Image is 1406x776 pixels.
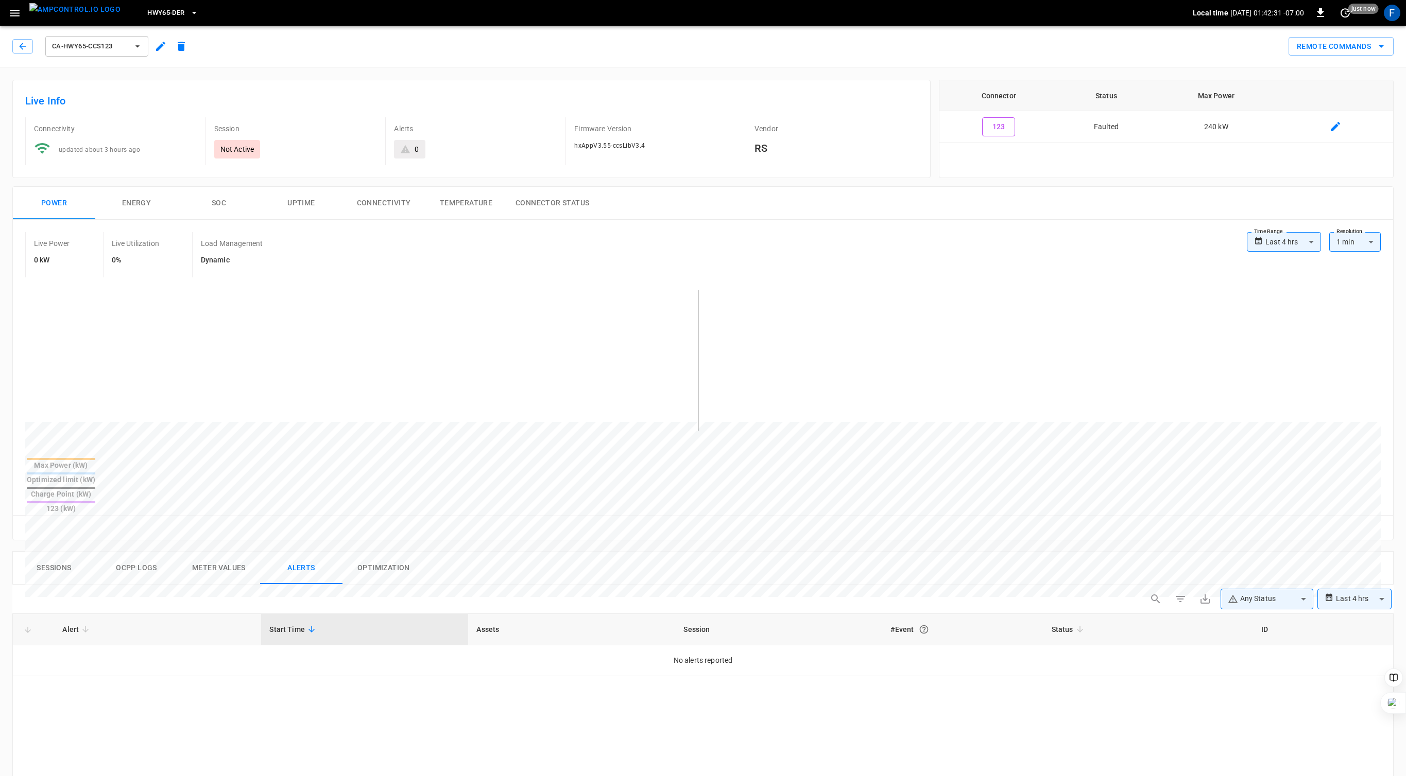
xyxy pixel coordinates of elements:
[52,41,128,52] span: ca-hwy65-ccs123
[1348,4,1379,14] span: just now
[1384,5,1400,21] div: profile-icon
[178,187,260,220] button: SOC
[214,124,378,134] p: Session
[755,124,918,134] p: Vendor
[939,80,1058,111] th: Connector
[1230,8,1304,18] p: [DATE] 01:42:31 -07:00
[112,255,159,266] h6: 0%
[574,142,645,149] span: hxAppV3.55-ccsLibV3.4
[260,187,342,220] button: Uptime
[1193,8,1228,18] p: Local time
[1058,111,1154,143] td: Faulted
[13,187,95,220] button: Power
[342,552,425,585] button: Optimization
[201,255,263,266] h6: Dynamic
[45,36,148,57] button: ca-hwy65-ccs123
[1289,37,1394,56] button: Remote Commands
[112,238,159,249] p: Live Utilization
[260,552,342,585] button: Alerts
[939,80,1393,143] table: connector table
[1336,589,1392,609] div: Last 4 hrs
[95,552,178,585] button: Ocpp logs
[1329,232,1381,252] div: 1 min
[59,146,140,153] span: updated about 3 hours ago
[95,187,178,220] button: Energy
[915,620,933,639] button: An event is a single occurrence of an issue. An alert groups related events for the same asset, m...
[675,614,882,645] th: Session
[425,187,507,220] button: Temperature
[1058,80,1154,111] th: Status
[62,623,92,636] span: Alert
[147,7,184,19] span: HWY65-DER
[34,238,70,249] p: Live Power
[1154,111,1278,143] td: 240 kW
[25,93,918,109] h6: Live Info
[1336,227,1362,236] label: Resolution
[982,117,1015,136] button: 123
[1254,227,1283,236] label: Time Range
[574,124,738,134] p: Firmware Version
[394,124,557,134] p: Alerts
[755,140,918,156] h6: RS
[415,144,419,154] div: 0
[1052,623,1087,636] span: Status
[342,187,425,220] button: Connectivity
[13,552,95,585] button: Sessions
[29,3,121,16] img: ampcontrol.io logo
[1228,593,1297,604] div: Any Status
[34,255,70,266] h6: 0 kW
[269,623,318,636] span: Start Time
[178,552,260,585] button: Meter Values
[890,620,1035,639] div: #Event
[34,124,197,134] p: Connectivity
[201,238,263,249] p: Load Management
[1253,614,1393,645] th: ID
[507,187,597,220] button: Connector Status
[1337,5,1353,21] button: set refresh interval
[1289,37,1394,56] div: remote commands options
[220,144,254,154] p: Not Active
[143,3,202,23] button: HWY65-DER
[468,614,675,645] th: Assets
[13,645,1393,676] td: No alerts reported
[1265,232,1321,252] div: Last 4 hrs
[1154,80,1278,111] th: Max Power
